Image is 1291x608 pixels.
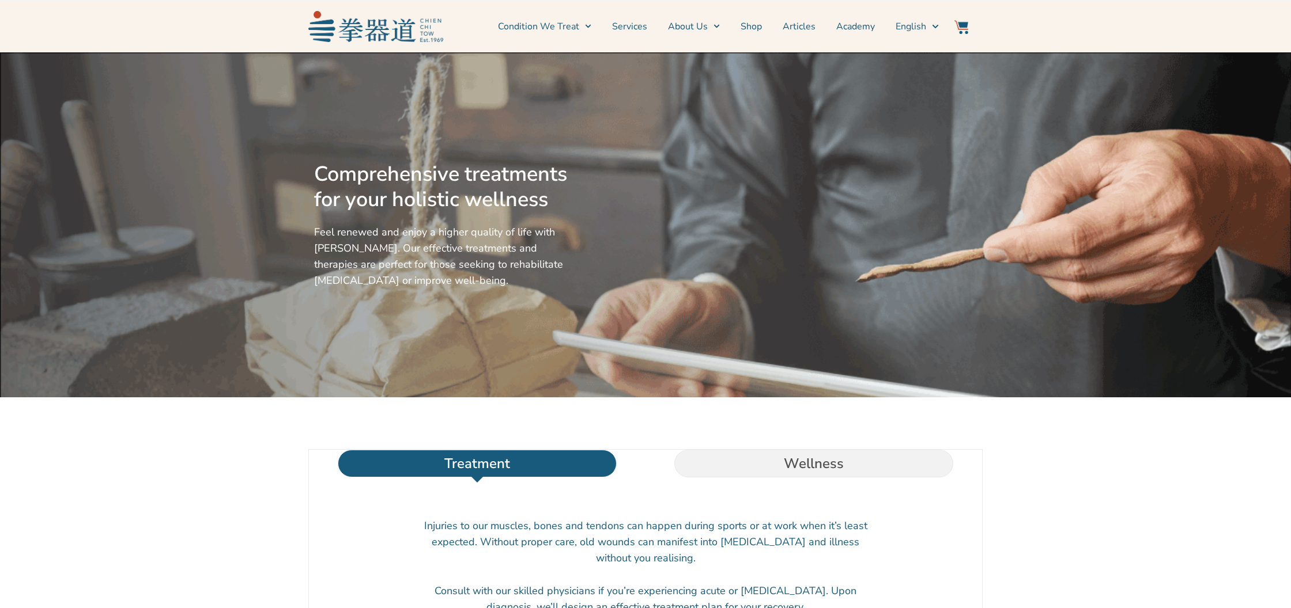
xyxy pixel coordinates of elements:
[896,20,926,33] span: English
[424,518,867,566] p: Injuries to our muscles, bones and tendons can happen during sports or at work when it’s least ex...
[612,12,647,41] a: Services
[896,12,938,41] a: English
[314,224,572,288] p: Feel renewed and enjoy a higher quality of life with [PERSON_NAME]. Our effective treatments and ...
[836,12,875,41] a: Academy
[783,12,816,41] a: Articles
[668,12,720,41] a: About Us
[314,162,572,212] h2: Comprehensive treatments for your holistic wellness
[449,12,939,41] nav: Menu
[498,12,591,41] a: Condition We Treat
[741,12,762,41] a: Shop
[954,20,968,34] img: Website Icon-03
